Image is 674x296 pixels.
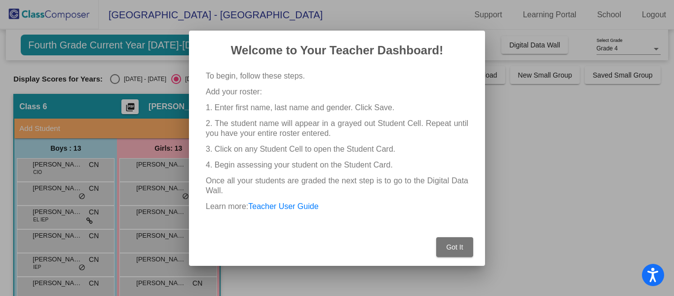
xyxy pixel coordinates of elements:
p: To begin, follow these steps. [206,71,468,81]
a: Teacher User Guide [248,202,318,211]
p: 1. Enter first name, last name and gender. Click Save. [206,103,468,113]
p: Learn more: [206,202,468,211]
button: Got It [436,237,473,257]
p: 2. The student name will appear in a grayed out Student Cell. Repeat until you have your entire r... [206,119,468,138]
h2: Welcome to Your Teacher Dashboard! [201,42,473,58]
p: Once all your students are graded the next step is to go to the Digital Data Wall. [206,176,468,196]
span: Got It [446,243,463,251]
p: 3. Click on any Student Cell to open the Student Card. [206,144,468,154]
p: Add your roster: [206,87,468,97]
p: 4. Begin assessing your student on the Student Card. [206,160,468,170]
